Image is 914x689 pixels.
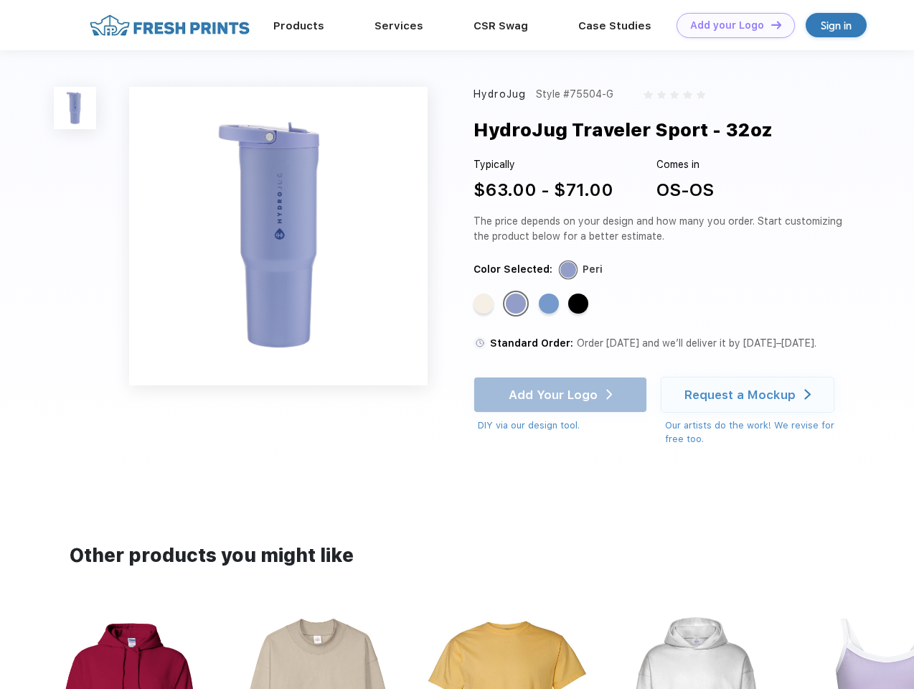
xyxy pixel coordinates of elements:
[490,337,573,349] span: Standard Order:
[85,13,254,38] img: fo%20logo%202.webp
[474,294,494,314] div: Cream
[474,157,613,172] div: Typically
[506,294,526,314] div: Peri
[665,418,848,446] div: Our artists do the work! We revise for free too.
[478,418,647,433] div: DIY via our design tool.
[670,90,679,99] img: gray_star.svg
[273,19,324,32] a: Products
[54,87,96,129] img: func=resize&h=100
[539,294,559,314] div: Light Blue
[804,389,811,400] img: white arrow
[474,116,773,144] div: HydroJug Traveler Sport - 32oz
[657,90,666,99] img: gray_star.svg
[656,157,714,172] div: Comes in
[474,177,613,203] div: $63.00 - $71.00
[129,87,428,385] img: func=resize&h=640
[474,337,486,350] img: standard order
[806,13,867,37] a: Sign in
[771,21,781,29] img: DT
[474,214,848,244] div: The price depends on your design and how many you order. Start customizing the product below for ...
[821,17,852,34] div: Sign in
[577,337,816,349] span: Order [DATE] and we’ll deliver it by [DATE]–[DATE].
[536,87,613,102] div: Style #75504-G
[644,90,652,99] img: gray_star.svg
[697,90,705,99] img: gray_star.svg
[474,87,526,102] div: HydroJug
[474,262,552,277] div: Color Selected:
[656,177,714,203] div: OS-OS
[684,388,796,402] div: Request a Mockup
[70,542,844,570] div: Other products you might like
[683,90,692,99] img: gray_star.svg
[690,19,764,32] div: Add your Logo
[568,294,588,314] div: Black
[583,262,603,277] div: Peri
